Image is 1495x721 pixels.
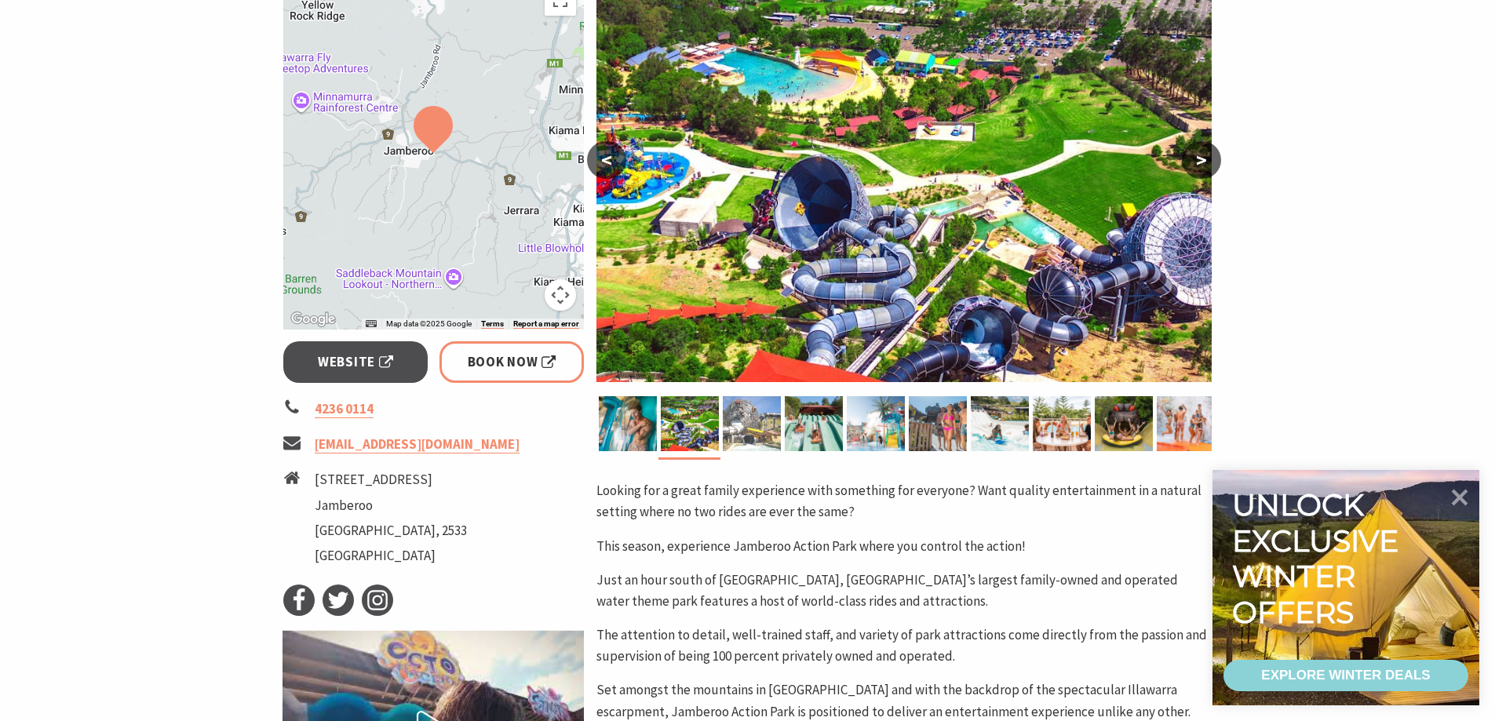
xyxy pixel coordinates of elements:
[971,396,1029,451] img: Feel The Rush, race your mates - Octo-Racer, only at Jamberoo Action Park
[596,536,1212,557] p: This season, experience Jamberoo Action Park where you control the action!
[386,319,472,328] span: Map data ©2025 Google
[315,520,467,541] li: [GEOGRAPHIC_DATA], 2533
[596,480,1212,523] p: Looking for a great family experience with something for everyone? Want quality entertainment in ...
[315,435,520,453] a: [EMAIL_ADDRESS][DOMAIN_NAME]
[468,351,556,373] span: Book Now
[1033,396,1091,451] img: Bombora Seafood Bombora Scoop
[1182,141,1221,179] button: >
[318,351,393,373] span: Website
[599,396,657,451] img: A Truly Hair Raising Experience - The Stinger, only at Jamberoo!
[366,319,377,330] button: Keyboard shortcuts
[315,495,467,516] li: Jamberoo
[723,396,781,451] img: The Perfect Storm
[1157,396,1215,451] img: Fun for everyone at Banjo's Billabong
[283,341,428,383] a: Website
[1232,487,1406,630] div: Unlock exclusive winter offers
[596,570,1212,612] p: Just an hour south of [GEOGRAPHIC_DATA], [GEOGRAPHIC_DATA]’s largest family-owned and operated wa...
[1095,396,1153,451] img: Drop into the Darkness on The Taipan!
[315,545,467,566] li: [GEOGRAPHIC_DATA]
[513,319,579,329] a: Report a map error
[847,396,905,451] img: Jamberoo Action Park
[545,279,576,311] button: Map camera controls
[315,469,467,490] li: [STREET_ADDRESS]
[909,396,967,451] img: Jamberoo...where you control the Action!
[481,319,504,329] a: Terms
[785,396,843,451] img: only at Jamberoo...where you control the action!
[287,309,339,330] img: Google
[1261,660,1430,691] div: EXPLORE WINTER DEALS
[439,341,585,383] a: Book Now
[587,141,626,179] button: <
[596,625,1212,667] p: The attention to detail, well-trained staff, and variety of park attractions come directly from t...
[287,309,339,330] a: Open this area in Google Maps (opens a new window)
[1223,660,1468,691] a: EXPLORE WINTER DEALS
[315,400,374,418] a: 4236 0114
[661,396,719,451] img: Jamberoo Action Park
